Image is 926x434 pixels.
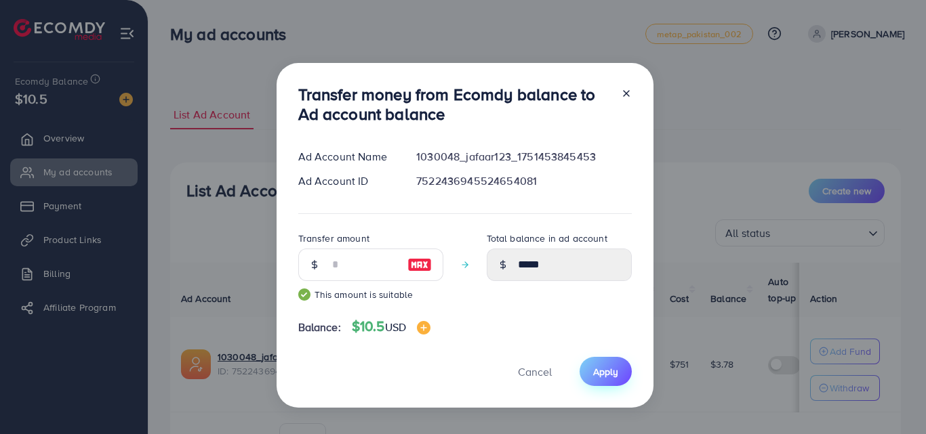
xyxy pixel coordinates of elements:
img: image [407,257,432,273]
span: USD [385,320,406,334]
div: 7522436945524654081 [405,173,642,189]
img: guide [298,288,310,301]
div: Ad Account ID [287,173,406,189]
span: Cancel [518,364,552,379]
small: This amount is suitable [298,288,443,301]
button: Cancel [501,357,569,386]
div: 1030048_jafaar123_1751453845453 [405,149,642,165]
div: Ad Account Name [287,149,406,165]
h4: $10.5 [352,318,430,335]
iframe: Chat [868,373,916,424]
span: Apply [593,365,618,378]
h3: Transfer money from Ecomdy balance to Ad account balance [298,85,610,124]
label: Transfer amount [298,232,369,245]
img: image [417,321,430,334]
label: Total balance in ad account [487,232,607,245]
button: Apply [580,357,632,386]
span: Balance: [298,320,341,335]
